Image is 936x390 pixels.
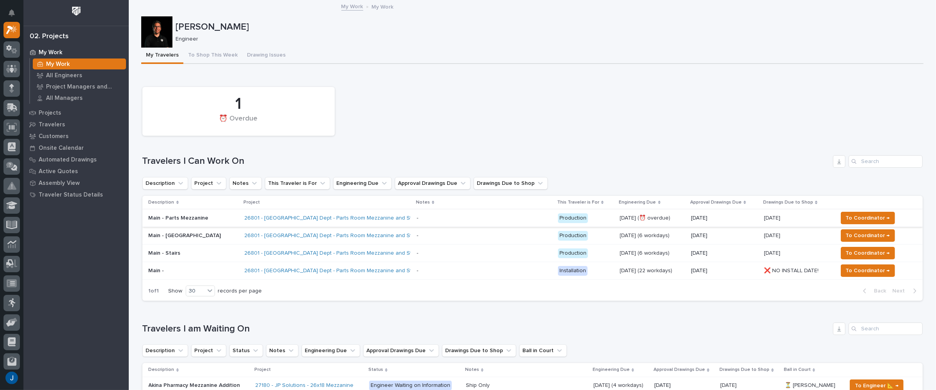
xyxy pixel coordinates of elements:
[39,180,80,187] p: Assembly View
[417,268,418,274] div: -
[558,248,588,258] div: Production
[149,198,174,207] p: Description
[691,268,758,274] p: [DATE]
[218,288,262,294] p: records per page
[46,95,83,102] p: All Managers
[149,268,238,274] p: Main -
[870,287,886,294] span: Back
[719,365,769,374] p: Drawings Due to Shop
[417,215,418,222] div: -
[841,229,895,242] button: To Coordinator →
[30,32,69,41] div: 02. Projects
[30,58,129,69] a: My Work
[846,266,890,275] span: To Coordinator →
[368,365,383,374] p: Status
[39,168,78,175] p: Active Quotes
[764,213,782,222] p: [DATE]
[183,48,242,64] button: To Shop This Week
[46,72,82,79] p: All Engineers
[849,323,923,335] div: Search
[893,287,910,294] span: Next
[846,248,890,258] span: To Coordinator →
[764,248,782,257] p: [DATE]
[142,209,923,227] tr: Main - Parts Mezzanine26801 - [GEOGRAPHIC_DATA] Dept - Parts Room Mezzanine and Stairs with Gate ...
[23,165,129,177] a: Active Quotes
[341,2,363,11] a: My Work
[149,381,242,389] p: Akina Pharmacy Mezzanine Addition
[720,381,738,389] p: [DATE]
[846,231,890,240] span: To Coordinator →
[785,381,837,389] p: ⏳ [PERSON_NAME]
[266,344,298,357] button: Notes
[142,227,923,245] tr: Main - [GEOGRAPHIC_DATA]26801 - [GEOGRAPHIC_DATA] Dept - Parts Room Mezzanine and Stairs with Gat...
[691,232,758,239] p: [DATE]
[142,245,923,262] tr: Main - Stairs26801 - [GEOGRAPHIC_DATA] Dept - Parts Room Mezzanine and Stairs with Gate - Product...
[46,61,70,68] p: My Work
[191,177,226,190] button: Project
[372,2,394,11] p: My Work
[691,250,758,257] p: [DATE]
[846,213,890,223] span: To Coordinator →
[416,198,430,207] p: Notes
[39,191,103,199] p: Traveler Status Details
[229,177,262,190] button: Notes
[39,133,69,140] p: Customers
[23,46,129,58] a: My Work
[363,344,439,357] button: Approval Drawings Due
[23,119,129,130] a: Travelers
[244,250,446,257] a: 26801 - [GEOGRAPHIC_DATA] Dept - Parts Room Mezzanine and Stairs with Gate
[149,232,238,239] p: Main - [GEOGRAPHIC_DATA]
[30,70,129,81] a: All Engineers
[69,4,83,18] img: Workspace Logo
[142,177,188,190] button: Description
[857,287,890,294] button: Back
[4,370,20,386] button: users-avatar
[417,250,418,257] div: -
[654,365,705,374] p: Approval Drawings Due
[169,288,183,294] p: Show
[784,365,811,374] p: Ball in Court
[4,5,20,21] button: Notifications
[620,232,685,239] p: [DATE] (6 workdays)
[474,177,548,190] button: Drawings Due to Shop
[620,215,685,222] p: [DATE] (⏰ overdue)
[156,94,321,114] div: 1
[186,287,205,295] div: 30
[191,344,226,357] button: Project
[620,250,685,257] p: [DATE] (6 workdays)
[244,232,446,239] a: 26801 - [GEOGRAPHIC_DATA] Dept - Parts Room Mezzanine and Stairs with Gate
[39,121,65,128] p: Travelers
[244,268,446,274] a: 26801 - [GEOGRAPHIC_DATA] Dept - Parts Room Mezzanine and Stairs with Gate
[558,231,588,241] div: Production
[142,262,923,280] tr: Main -26801 - [GEOGRAPHIC_DATA] Dept - Parts Room Mezzanine and Stairs with Gate - Installation[D...
[23,130,129,142] a: Customers
[149,215,238,222] p: Main - Parts Mezzanine
[620,268,685,274] p: [DATE] (22 workdays)
[841,264,895,277] button: To Coordinator →
[849,155,923,168] input: Search
[764,266,820,274] p: ❌ NO INSTALL DATE!
[229,344,263,357] button: Status
[39,110,61,117] p: Projects
[654,382,714,389] p: [DATE]
[244,215,446,222] a: 26801 - [GEOGRAPHIC_DATA] Dept - Parts Room Mezzanine and Stairs with Gate
[149,365,174,374] p: Description
[23,189,129,200] a: Traveler Status Details
[255,382,353,389] a: 27180 - JP Solutions - 26x18 Mezzanine
[254,365,271,374] p: Project
[558,266,588,276] div: Installation
[30,92,129,103] a: All Managers
[763,198,813,207] p: Drawings Due to Shop
[39,145,84,152] p: Onsite Calendar
[142,156,830,167] h1: Travelers I Can Work On
[302,344,360,357] button: Engineering Due
[242,48,290,64] button: Drawing Issues
[142,323,830,335] h1: Travelers I am Waiting On
[417,232,418,239] div: -
[142,282,165,301] p: 1 of 1
[691,215,758,222] p: [DATE]
[39,156,97,163] p: Automated Drawings
[176,21,920,33] p: [PERSON_NAME]
[764,231,782,239] p: [DATE]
